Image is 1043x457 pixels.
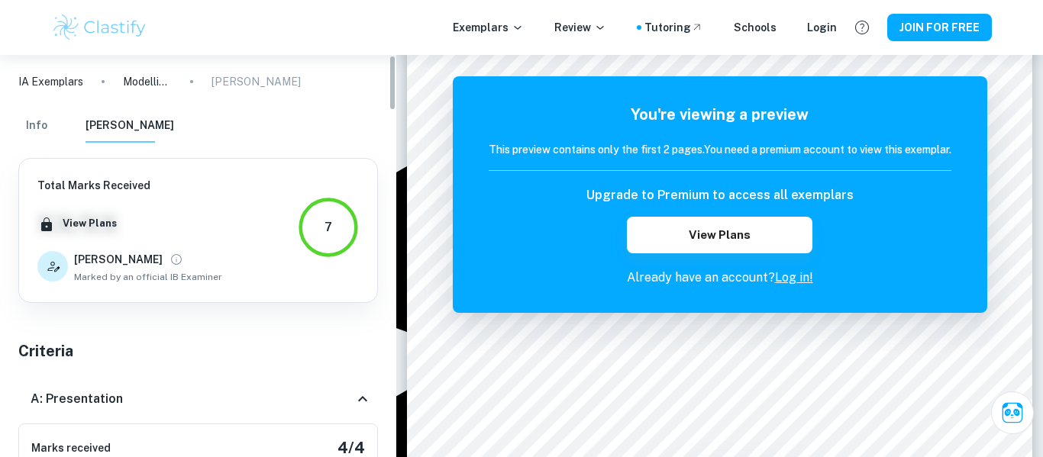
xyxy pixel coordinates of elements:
[74,251,163,268] h6: [PERSON_NAME]
[18,109,55,143] button: Info
[31,390,123,408] h6: A: Presentation
[849,14,875,40] button: Help and Feedback
[991,391,1034,434] button: Ask Clai
[51,12,148,43] img: Clastify logo
[31,439,111,456] h6: Marks received
[627,217,812,253] button: View Plans
[554,19,606,36] p: Review
[37,177,222,194] h6: Total Marks Received
[489,103,951,126] h5: You're viewing a preview
[18,375,378,423] div: A: Presentation
[18,340,378,362] h5: Criteria
[18,73,83,90] a: IA Exemplars
[86,109,174,143] button: [PERSON_NAME]
[325,218,332,237] div: 7
[644,19,703,36] a: Tutoring
[489,141,951,158] h6: This preview contains only the first 2 pages. You need a premium account to view this exemplar.
[807,19,837,36] a: Login
[212,73,301,90] p: [PERSON_NAME]
[166,249,187,270] button: View full profile
[775,270,813,285] a: Log in!
[59,212,121,235] button: View Plans
[887,14,992,41] button: JOIN FOR FREE
[489,269,951,287] p: Already have an account?
[123,73,172,90] p: Modelling India’s Population
[453,19,524,36] p: Exemplars
[74,270,222,284] span: Marked by an official IB Examiner
[734,19,777,36] a: Schools
[586,186,854,204] h6: Upgrade to Premium to access all exemplars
